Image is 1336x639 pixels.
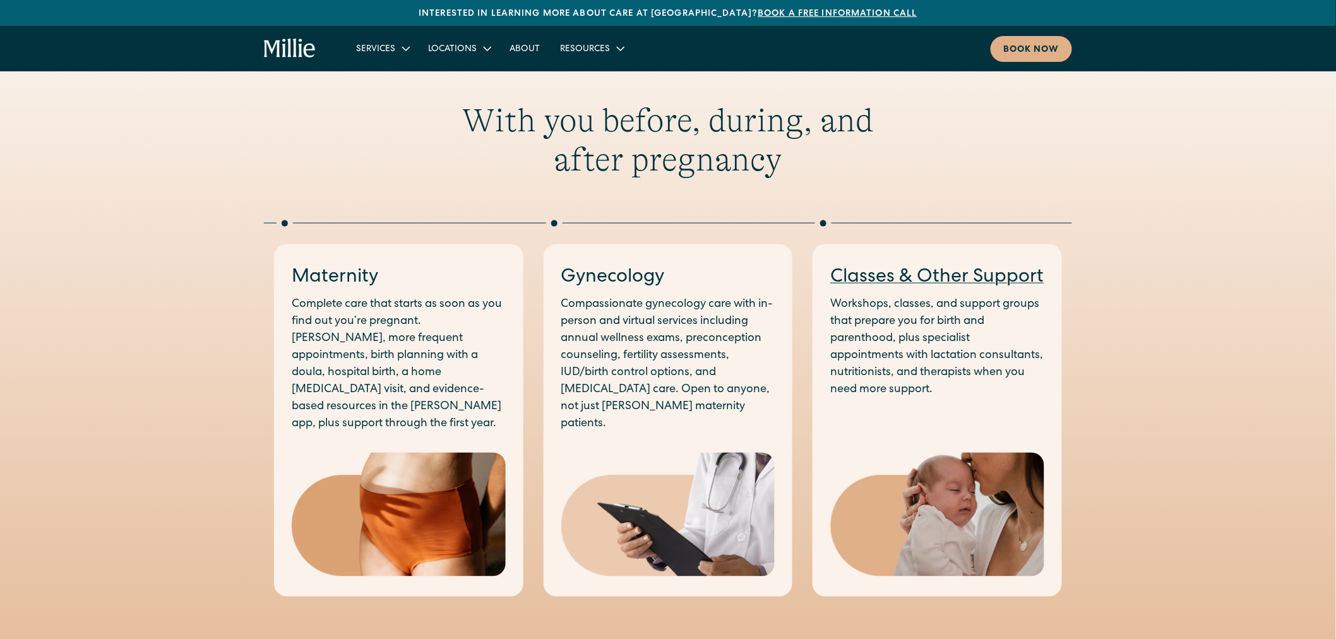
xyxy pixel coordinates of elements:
a: Book now [991,36,1072,62]
a: Classes & Other Support [830,268,1044,287]
div: Locations [419,38,500,59]
div: Services [347,38,419,59]
img: Medical professional in a white coat holding a clipboard, representing expert care and diagnosis ... [561,453,775,577]
a: Maternity [292,268,378,287]
a: Gynecology [561,268,665,287]
a: Book a free information call [758,9,917,18]
div: Book now [1003,44,1059,57]
div: Resources [561,43,611,56]
img: Mother gently kissing her newborn's head, capturing a tender moment of love and early bonding in ... [830,453,1044,577]
p: Workshops, classes, and support groups that prepare you for birth and parenthood, plus specialist... [830,296,1044,398]
div: Resources [551,38,633,59]
div: Services [357,43,396,56]
p: Complete care that starts as soon as you find out you’re pregnant. [PERSON_NAME], more frequent a... [292,296,506,433]
p: Compassionate gynecology care with in-person and virtual services including annual wellness exams... [561,296,775,433]
h2: With you before, during, and after pregnancy [426,101,910,180]
div: Locations [429,43,477,56]
img: Close-up of a woman's midsection wearing high-waisted postpartum underwear, highlighting comfort ... [292,453,506,577]
a: About [500,38,551,59]
a: home [264,39,316,59]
